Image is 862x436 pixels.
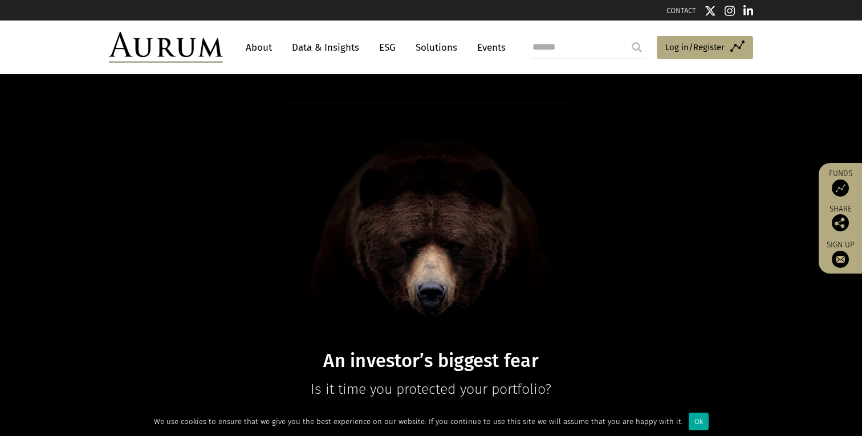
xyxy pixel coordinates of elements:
[286,37,365,58] a: Data & Insights
[832,251,849,268] img: Sign up to our newsletter
[824,205,856,231] div: Share
[832,214,849,231] img: Share this post
[625,36,648,59] input: Submit
[410,37,463,58] a: Solutions
[471,37,506,58] a: Events
[824,169,856,197] a: Funds
[666,6,696,15] a: CONTACT
[689,413,709,430] div: Ok
[240,37,278,58] a: About
[657,36,753,60] a: Log in/Register
[725,5,735,17] img: Instagram icon
[705,5,716,17] img: Twitter icon
[824,240,856,268] a: Sign up
[211,350,651,372] h1: An investor’s biggest fear
[665,40,725,54] span: Log in/Register
[743,5,754,17] img: Linkedin icon
[211,378,651,401] p: Is it time you protected your portfolio?
[373,37,401,58] a: ESG
[832,180,849,197] img: Access Funds
[109,32,223,63] img: Aurum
